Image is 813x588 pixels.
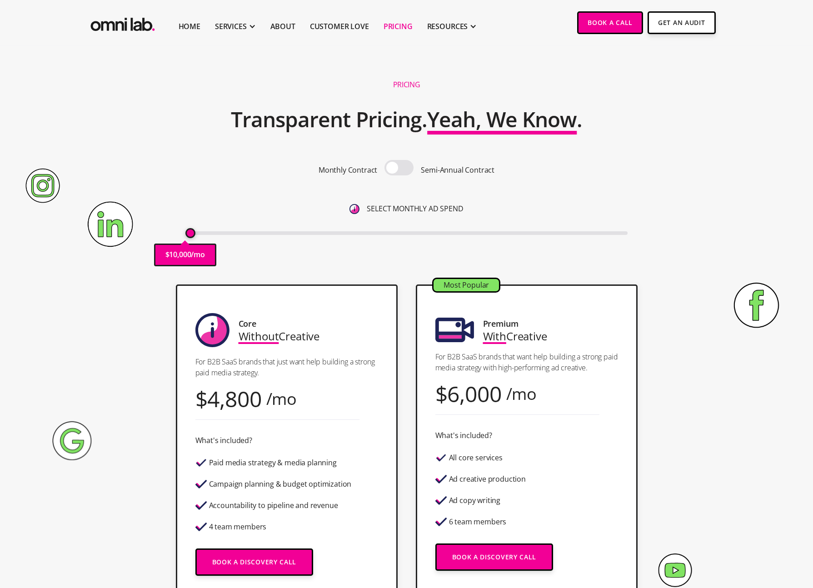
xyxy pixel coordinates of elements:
[435,429,492,442] div: What's included?
[384,21,413,32] a: Pricing
[449,518,507,526] div: 6 team members
[435,543,554,571] a: Book a Discovery Call
[215,21,247,32] div: SERVICES
[231,101,583,138] h2: Transparent Pricing. .
[191,249,205,261] p: /mo
[449,497,501,504] div: Ad copy writing
[89,11,157,34] img: Omni Lab: B2B SaaS Demand Generation Agency
[483,329,506,344] span: With
[209,502,338,509] div: Accountability to pipeline and revenue
[319,164,377,176] p: Monthly Contract
[447,388,501,400] div: 6,000
[266,393,297,405] div: /mo
[165,249,170,261] p: $
[506,388,537,400] div: /mo
[195,356,378,378] p: For B2B SaaS brands that just want help building a strong paid media strategy.
[195,548,314,576] a: Book a Discovery Call
[179,21,200,32] a: Home
[393,80,420,90] h1: Pricing
[310,21,369,32] a: Customer Love
[195,434,252,447] div: What's included?
[649,483,813,588] iframe: Chat Widget
[349,204,359,214] img: 6410812402e99d19b372aa32_omni-nav-info.svg
[239,330,320,342] div: Creative
[239,318,256,330] div: Core
[427,21,468,32] div: RESOURCES
[89,11,157,34] a: home
[421,164,494,176] p: Semi-Annual Contract
[449,454,503,462] div: All core services
[449,475,526,483] div: Ad creative production
[434,279,499,291] div: Most Popular
[483,318,519,330] div: Premium
[209,459,337,467] div: Paid media strategy & media planning
[270,21,295,32] a: About
[483,330,547,342] div: Creative
[577,11,643,34] a: Book a Call
[367,203,463,215] p: SELECT MONTHLY AD SPEND
[195,393,208,405] div: $
[435,388,448,400] div: $
[169,249,191,261] p: 10,000
[209,523,267,531] div: 4 team members
[207,393,261,405] div: 4,800
[648,11,715,34] a: Get An Audit
[239,329,279,344] span: Without
[427,105,577,133] span: Yeah, We Know
[209,480,352,488] div: Campaign planning & budget optimization
[435,351,618,373] p: For B2B SaaS brands that want help building a strong paid media strategy with high-performing ad ...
